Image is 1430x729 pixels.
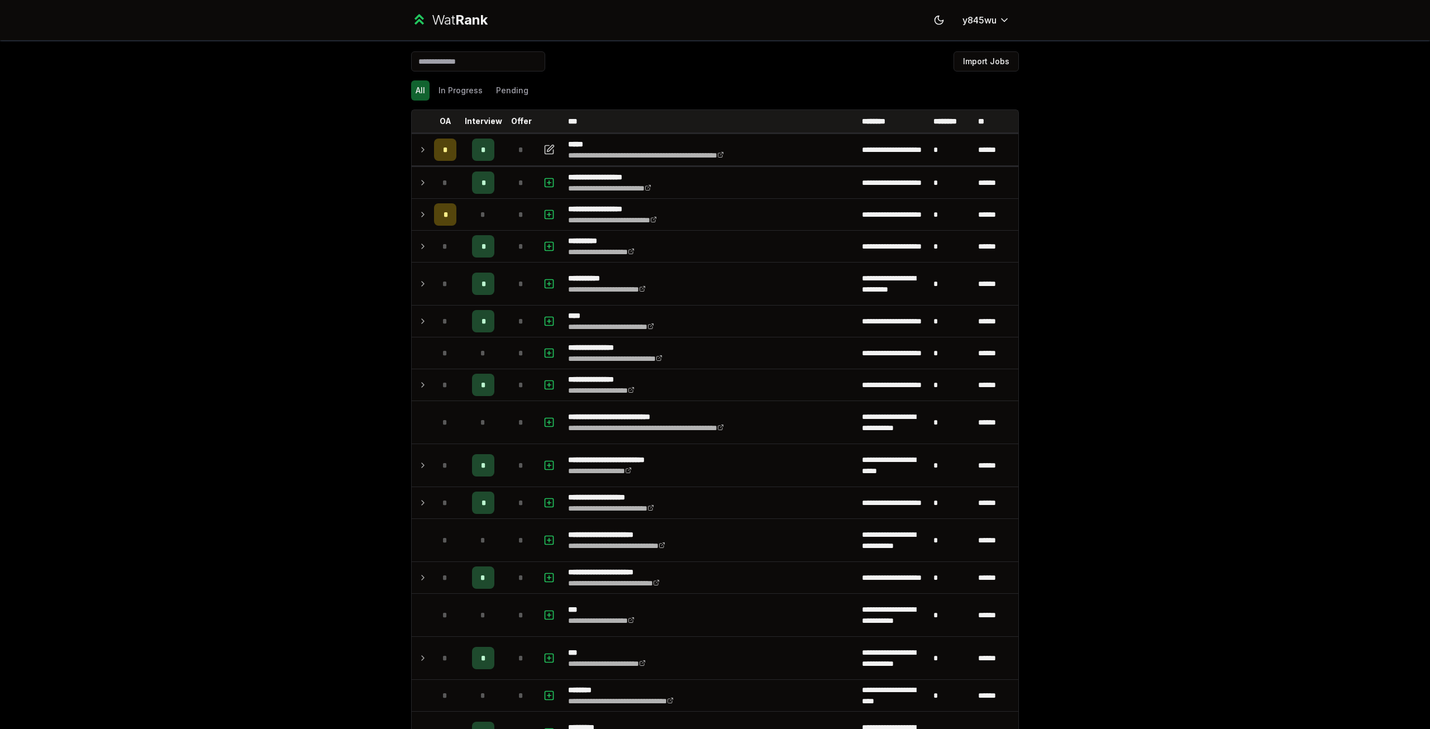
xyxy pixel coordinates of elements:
[411,11,488,29] a: WatRank
[465,116,502,127] p: Interview
[511,116,532,127] p: Offer
[954,51,1019,72] button: Import Jobs
[434,80,487,101] button: In Progress
[954,10,1019,30] button: y845wu
[962,13,997,27] span: y845wu
[440,116,451,127] p: OA
[492,80,533,101] button: Pending
[455,12,488,28] span: Rank
[411,80,430,101] button: All
[432,11,488,29] div: Wat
